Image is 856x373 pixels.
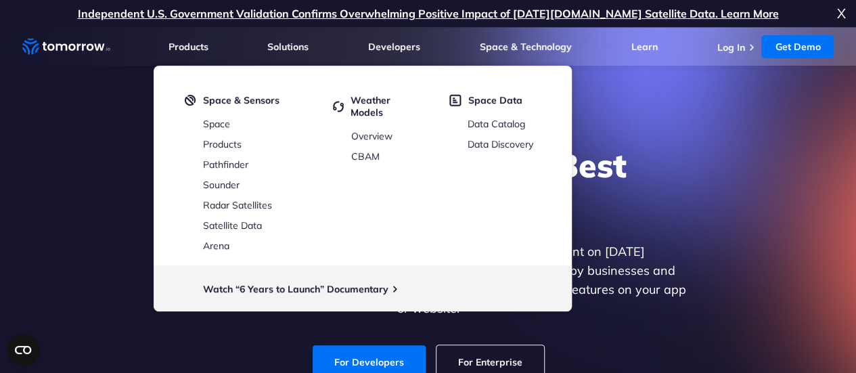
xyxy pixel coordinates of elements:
a: Get Demo [761,35,834,58]
img: cycled.svg [333,94,344,118]
a: Home link [22,37,110,57]
a: Space & Technology [480,41,572,53]
span: Weather Models [351,94,424,118]
a: CBAM [351,150,380,162]
img: space-data.svg [449,94,461,106]
button: Open CMP widget [7,334,39,366]
a: Developers [368,41,420,53]
a: Space [203,118,230,130]
span: Space & Sensors [203,94,279,106]
a: Overview [351,130,392,142]
a: Products [203,138,242,150]
a: Independent U.S. Government Validation Confirms Overwhelming Positive Impact of [DATE][DOMAIN_NAM... [78,7,779,20]
a: Data Discovery [468,138,533,150]
a: Log In [717,41,744,53]
a: Watch “6 Years to Launch” Documentary [203,283,388,295]
a: Learn [631,41,658,53]
a: Radar Satellites [203,199,272,211]
a: Data Catalog [468,118,525,130]
a: Sounder [203,179,240,191]
span: Space Data [468,94,522,106]
a: Products [168,41,208,53]
a: Solutions [267,41,309,53]
a: Arena [203,240,229,252]
img: satelight.svg [185,94,196,106]
a: Pathfinder [203,158,248,171]
a: Satellite Data [203,219,262,232]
